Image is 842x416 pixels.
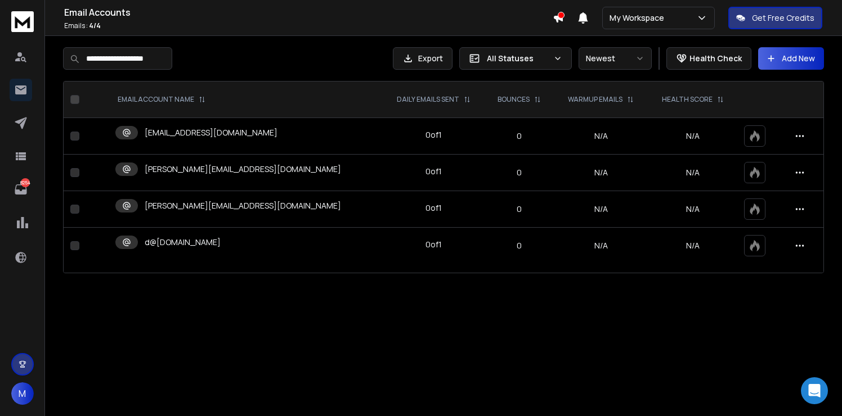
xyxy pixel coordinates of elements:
[145,164,341,175] p: [PERSON_NAME][EMAIL_ADDRESS][DOMAIN_NAME]
[655,130,731,142] p: N/A
[426,202,442,214] div: 0 of 1
[145,237,221,248] p: d@[DOMAIN_NAME]
[145,200,341,211] p: [PERSON_NAME][EMAIL_ADDRESS][DOMAIN_NAME]
[492,204,547,215] p: 0
[10,178,32,201] a: 8254
[666,47,751,70] button: Health Check
[554,191,648,228] td: N/A
[655,167,731,178] p: N/A
[554,118,648,155] td: N/A
[752,12,814,24] p: Get Free Credits
[568,95,622,104] p: WARMUP EMAILS
[11,382,34,405] button: M
[426,166,442,177] div: 0 of 1
[397,95,459,104] p: DAILY EMAILS SENT
[11,11,34,32] img: logo
[728,7,822,29] button: Get Free Credits
[498,95,530,104] p: BOUNCES
[801,377,828,404] div: Open Intercom Messenger
[426,239,442,250] div: 0 of 1
[492,130,547,142] p: 0
[610,12,669,24] p: My Workspace
[554,228,648,264] td: N/A
[554,155,648,191] td: N/A
[579,47,652,70] button: Newest
[487,53,549,64] p: All Statuses
[492,240,547,251] p: 0
[662,95,713,104] p: HEALTH SCORE
[758,47,824,70] button: Add New
[118,95,205,104] div: EMAIL ACCOUNT NAME
[145,127,277,138] p: [EMAIL_ADDRESS][DOMAIN_NAME]
[21,178,30,187] p: 8254
[393,47,453,70] button: Export
[655,204,731,215] p: N/A
[492,167,547,178] p: 0
[64,6,553,19] h1: Email Accounts
[89,21,101,30] span: 4 / 4
[426,129,442,141] div: 0 of 1
[64,21,553,30] p: Emails :
[655,240,731,251] p: N/A
[689,53,742,64] p: Health Check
